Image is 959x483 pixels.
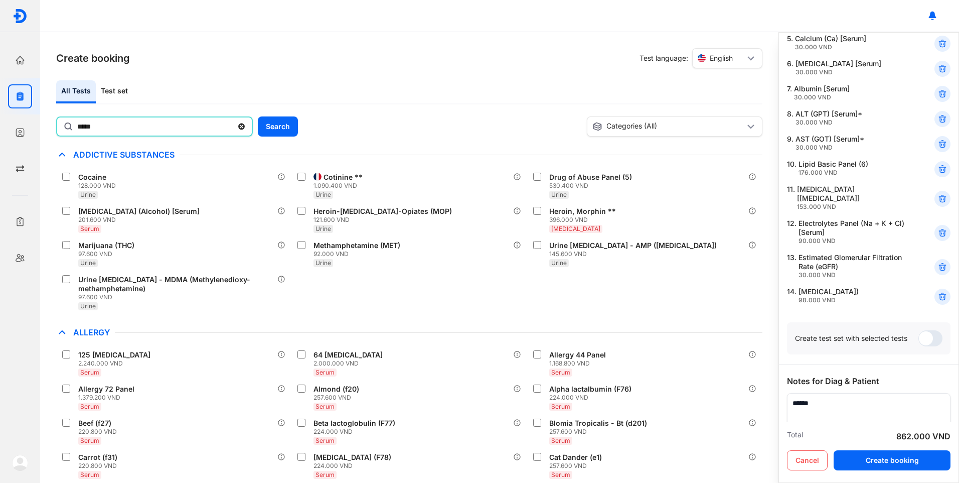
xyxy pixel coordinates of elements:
[795,135,864,152] div: AST (GOT) [Serum]*
[313,250,404,258] div: 92.000 VND
[551,369,570,376] span: Serum
[797,203,910,211] div: 153.000 VND
[549,385,631,394] div: Alpha lactalbumin (F76)
[834,450,950,470] button: Create booking
[551,403,570,410] span: Serum
[787,219,910,245] div: 12.
[80,302,96,310] span: Urine
[78,275,273,293] div: Urine [MEDICAL_DATA] - MDMA (Methylenedioxy-methamphetamine)
[549,428,651,436] div: 257.600 VND
[549,394,635,402] div: 224.000 VND
[549,182,636,190] div: 530.400 VND
[78,350,150,359] div: 125 [MEDICAL_DATA]
[313,216,456,224] div: 121.600 VND
[80,369,99,376] span: Serum
[795,144,864,152] div: 30.000 VND
[798,169,868,177] div: 176.000 VND
[80,471,99,478] span: Serum
[56,80,96,103] div: All Tests
[78,216,204,224] div: 201.600 VND
[313,453,391,462] div: [MEDICAL_DATA] (F78)
[592,122,745,132] div: Categories (All)
[710,54,733,63] span: English
[56,51,130,65] h3: Create booking
[78,182,116,190] div: 128.000 VND
[315,437,335,444] span: Serum
[795,334,907,343] div: Create test set with selected tests
[787,160,910,177] div: 10.
[549,241,717,250] div: Urine [MEDICAL_DATA] - AMP ([MEDICAL_DATA])
[551,225,600,232] span: [MEDICAL_DATA]
[313,428,399,436] div: 224.000 VND
[315,403,335,410] span: Serum
[315,259,331,267] span: Urine
[798,287,859,304] div: [MEDICAL_DATA])
[798,271,910,279] div: 30.000 VND
[324,173,363,182] div: Cotinine **
[787,375,950,387] div: Notes for Diag & Patient
[78,207,200,216] div: [MEDICAL_DATA] (Alcohol) [Serum]
[78,173,106,182] div: Cocaine
[13,9,28,24] img: logo
[787,185,910,211] div: 11.
[549,419,647,428] div: Blomia Tropicalis - Bt (d201)
[797,185,910,211] div: [MEDICAL_DATA] [[MEDICAL_DATA]]
[549,350,606,359] div: Allergy 44 Panel
[313,182,367,190] div: 1.090.400 VND
[68,150,180,160] span: Addictive Substances
[794,84,850,101] div: Albumin [Serum]
[551,259,567,267] span: Urine
[313,359,387,368] div: 2.000.000 VND
[80,191,96,198] span: Urine
[798,160,868,177] div: Lipid Basic Panel (6)
[787,253,910,279] div: 13.
[795,43,866,51] div: 30.000 VND
[640,48,762,68] div: Test language:
[551,437,570,444] span: Serum
[78,241,134,250] div: Marijuana (THC)
[78,250,138,258] div: 97.600 VND
[80,259,96,267] span: Urine
[78,359,154,368] div: 2.240.000 VND
[315,369,335,376] span: Serum
[78,419,111,428] div: Beef (f27)
[798,296,859,304] div: 98.000 VND
[78,462,121,470] div: 220.800 VND
[315,471,335,478] span: Serum
[787,430,803,442] div: Total
[787,34,910,51] div: 5.
[78,453,117,462] div: Carrot (f31)
[258,116,298,137] button: Search
[798,237,910,245] div: 90.000 VND
[313,394,363,402] div: 257.600 VND
[68,327,115,337] span: Allergy
[794,93,850,101] div: 30.000 VND
[795,34,866,51] div: Calcium (Ca) [Serum]
[787,135,910,152] div: 9.
[80,403,99,410] span: Serum
[549,453,602,462] div: Cat Dander (e1)
[798,219,910,245] div: Electrolytes Panel (Na + K + Cl) [Serum]
[787,59,910,76] div: 6.
[787,84,910,101] div: 7.
[549,250,721,258] div: 145.600 VND
[78,293,277,301] div: 97.600 VND
[798,253,910,279] div: Estimated Glomerular Filtration Rate (eGFR)
[787,287,910,304] div: 14.
[787,109,910,127] div: 8.
[315,225,331,232] span: Urine
[313,462,395,470] div: 224.000 VND
[313,350,383,359] div: 64 [MEDICAL_DATA]
[549,173,632,182] div: Drug of Abuse Panel (5)
[78,385,134,394] div: Allergy 72 Panel
[78,394,138,402] div: 1.379.200 VND
[549,216,620,224] div: 396.000 VND
[80,225,99,232] span: Serum
[80,437,99,444] span: Serum
[78,428,117,436] div: 220.800 VND
[96,80,133,103] div: Test set
[549,462,606,470] div: 257.600 VND
[551,191,567,198] span: Urine
[315,191,331,198] span: Urine
[795,118,862,127] div: 30.000 VND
